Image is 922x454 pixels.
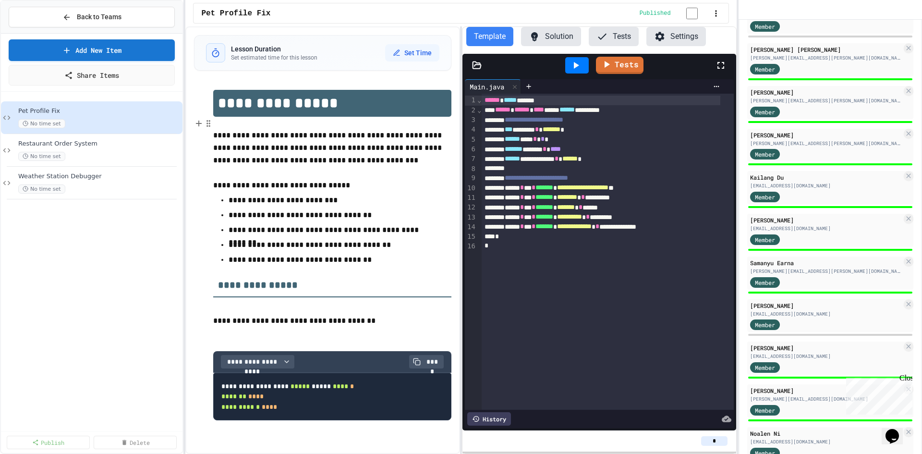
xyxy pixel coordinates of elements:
div: 16 [465,242,477,251]
div: [PERSON_NAME] [750,301,902,310]
span: Fold line [477,96,482,104]
div: Kailang Du [750,173,902,182]
span: Back to Teams [77,12,121,22]
span: Fold line [477,106,482,114]
div: 6 [465,145,477,154]
div: Main.java [465,82,509,92]
div: 14 [465,222,477,232]
span: Member [755,363,775,372]
div: [PERSON_NAME][EMAIL_ADDRESS][PERSON_NAME][DOMAIN_NAME] [750,140,902,147]
button: Set Time [385,44,439,61]
span: No time set [18,184,65,194]
span: Pet Profile Fix [201,8,270,19]
div: [PERSON_NAME] [PERSON_NAME] [750,45,902,54]
a: Tests [596,57,643,74]
span: Member [755,235,775,244]
div: 1 [465,96,477,105]
div: 8 [465,164,477,174]
span: Member [755,320,775,329]
button: Settings [646,27,706,46]
div: 12 [465,203,477,212]
div: 11 [465,193,477,203]
div: [EMAIL_ADDRESS][DOMAIN_NAME] [750,310,902,318]
div: [PERSON_NAME] [750,386,902,395]
a: Publish [7,436,90,449]
a: Delete [94,436,177,449]
div: Main.java [465,79,521,94]
span: Pet Profile Fix [18,107,181,115]
div: 15 [465,232,477,242]
span: Member [755,108,775,116]
div: [PERSON_NAME] [750,131,902,139]
div: [PERSON_NAME][EMAIL_ADDRESS][PERSON_NAME][DOMAIN_NAME] [750,54,902,61]
div: 7 [465,154,477,164]
div: 13 [465,213,477,222]
span: No time set [18,152,65,161]
div: [EMAIL_ADDRESS][DOMAIN_NAME] [750,353,902,360]
iframe: chat widget [842,374,912,415]
div: History [467,412,511,426]
button: Solution [521,27,581,46]
div: 2 [465,106,477,115]
span: Member [755,150,775,159]
span: Member [755,22,775,31]
div: [PERSON_NAME][EMAIL_ADDRESS][PERSON_NAME][DOMAIN_NAME] [750,97,902,104]
div: [PERSON_NAME] [750,344,902,352]
span: Member [755,65,775,74]
span: Member [755,406,775,415]
div: [PERSON_NAME][EMAIL_ADDRESS][PERSON_NAME][DOMAIN_NAME] [750,268,902,275]
div: [PERSON_NAME] [750,216,902,224]
span: No time set [18,119,65,128]
div: 5 [465,135,477,145]
div: 4 [465,125,477,135]
h3: Lesson Duration [231,44,317,54]
input: publish toggle [675,8,709,19]
div: 9 [465,173,477,183]
button: Back to Teams [9,7,175,27]
span: Member [755,278,775,287]
div: 10 [465,184,477,193]
div: Samanyu Earna [750,258,902,267]
iframe: chat widget [882,416,912,444]
a: Add New Item [9,39,175,61]
div: Content is published and visible to students [640,7,709,19]
div: [PERSON_NAME][EMAIL_ADDRESS][DOMAIN_NAME] [750,395,902,403]
p: Set estimated time for this lesson [231,54,317,61]
span: Restaurant Order System [18,140,181,148]
div: [PERSON_NAME] [750,88,902,97]
div: [EMAIL_ADDRESS][DOMAIN_NAME] [750,438,902,445]
span: Published [640,10,671,17]
span: Weather Station Debugger [18,172,181,181]
button: Template [466,27,513,46]
div: [EMAIL_ADDRESS][DOMAIN_NAME] [750,182,902,189]
button: Tests [589,27,639,46]
div: 3 [465,115,477,125]
div: Noalen Ni [750,429,902,438]
div: [EMAIL_ADDRESS][DOMAIN_NAME] [750,225,902,232]
span: Member [755,193,775,201]
div: Chat with us now!Close [4,4,66,61]
a: Share Items [9,65,175,86]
